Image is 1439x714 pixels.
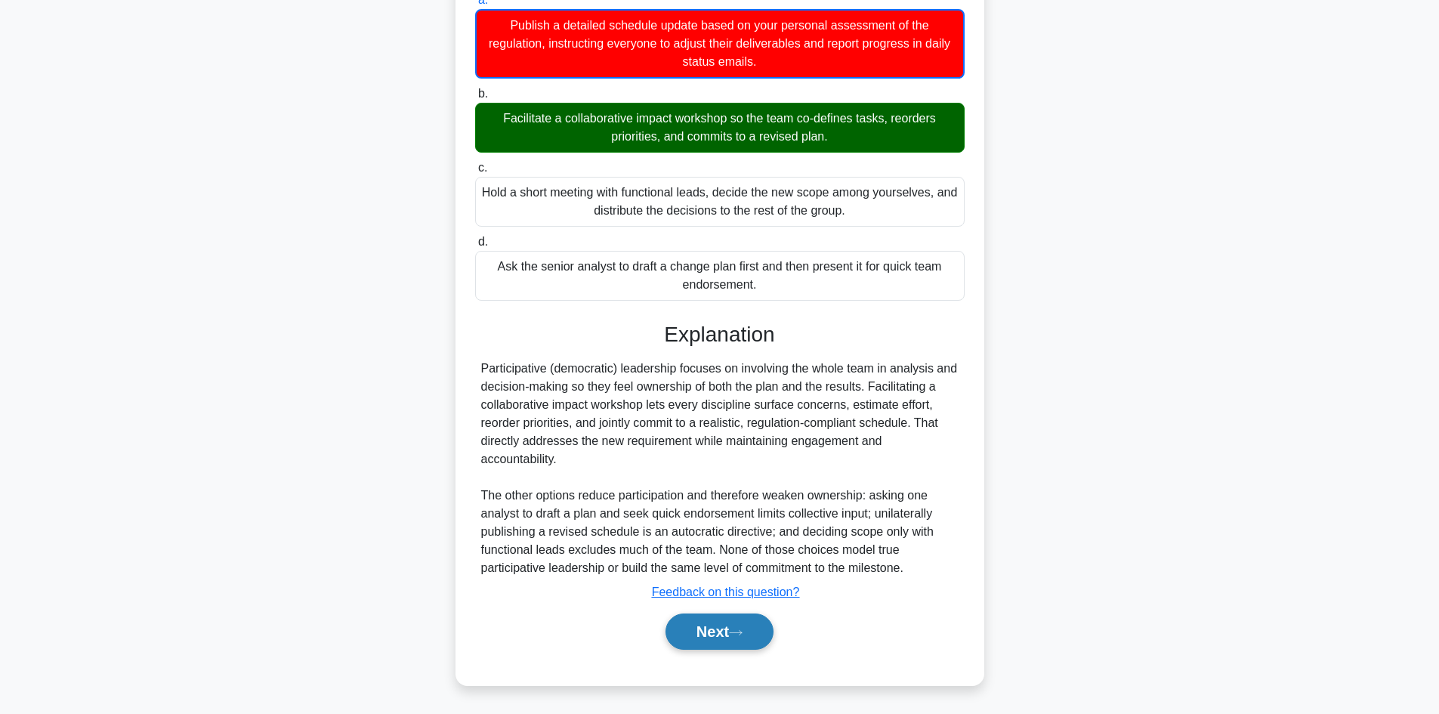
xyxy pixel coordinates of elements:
[481,360,959,577] div: Participative (democratic) leadership focuses on involving the whole team in analysis and decisio...
[478,161,487,174] span: c.
[475,9,965,79] div: Publish a detailed schedule update based on your personal assessment of the regulation, instructi...
[665,614,774,650] button: Next
[475,177,965,227] div: Hold a short meeting with functional leads, decide the new scope among yourselves, and distribute...
[478,235,488,248] span: d.
[484,322,956,348] h3: Explanation
[478,87,488,100] span: b.
[652,586,800,598] a: Feedback on this question?
[475,251,965,301] div: Ask the senior analyst to draft a change plan first and then present it for quick team endorsement.
[475,103,965,153] div: Facilitate a collaborative impact workshop so the team co-defines tasks, reorders priorities, and...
